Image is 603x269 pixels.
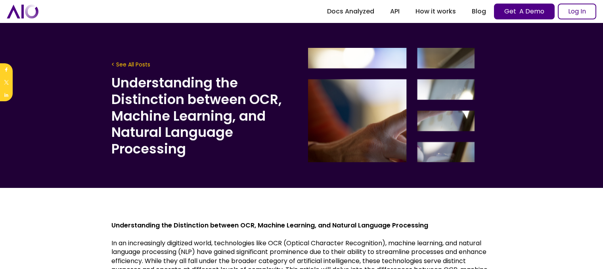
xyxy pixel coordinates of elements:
p: ‍ [111,230,492,239]
a: < See All Posts [111,61,150,68]
a: Docs Analyzed [319,4,382,19]
a: API [382,4,408,19]
a: Blog [464,4,494,19]
h2: Understanding the Distinction between OCR, Machine Learning, and Natural Language Processing [111,75,283,158]
a: How it works [408,4,464,19]
a: home [7,4,38,18]
strong: Understanding the Distinction between OCR, Machine Learning, and Natural Language Processing [111,221,428,230]
a: Get A Demo [494,4,555,19]
a: Log In [558,4,596,19]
